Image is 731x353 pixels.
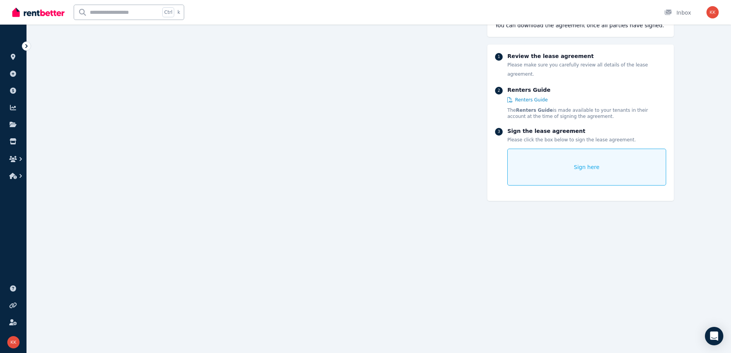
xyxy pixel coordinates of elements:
[516,108,553,113] strong: Renters Guide
[495,128,503,136] div: 3
[706,6,719,18] img: Kseniia Khmel
[495,53,503,61] div: 1
[162,7,174,17] span: Ctrl
[705,327,723,345] div: Open Intercom Messenger
[177,9,180,15] span: k
[507,86,666,94] p: Renters Guide
[515,97,548,103] span: Renters Guide
[507,62,648,77] span: Please make sure you carefully review all details of the lease agreement.
[12,7,64,18] img: RentBetter
[495,87,503,94] div: 2
[507,127,666,135] p: Sign the lease agreement
[7,336,20,348] img: Kseniia Khmel
[664,9,691,17] div: Inbox
[495,22,666,29] div: You can download the agreement once all parties have signed.
[507,97,548,103] a: Renters Guide
[574,163,600,171] span: Sign here
[507,137,636,143] span: Please click the box below to sign the lease agreement.
[507,52,666,60] p: Review the lease agreement
[507,107,666,119] p: The is made available to your tenants in their account at the time of signing the agreement.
